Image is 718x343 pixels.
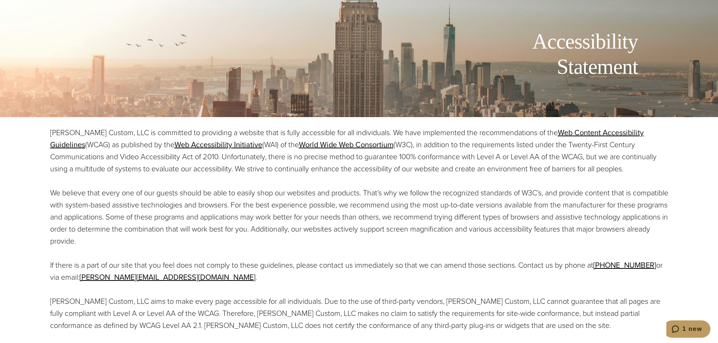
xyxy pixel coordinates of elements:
[468,29,638,79] h1: Accessibility Statement
[50,259,668,283] p: If there is a part of our site that you feel does not comply to these guidelines, please contact ...
[50,295,668,331] p: [PERSON_NAME] Custom, LLC aims to make every page accessible for all individuals. Due to the use ...
[50,187,668,247] p: We believe that every one of our guests should be able to easily shop our websites and products. ...
[175,139,262,150] a: Web Accessibility Initiative
[50,127,668,175] p: [PERSON_NAME] Custom, LLC is committed to providing a website that is fully accessible for all in...
[80,271,256,283] a: [PERSON_NAME][EMAIL_ADDRESS][DOMAIN_NAME]
[593,259,656,271] a: [PHONE_NUMBER]
[666,320,710,339] iframe: Opens a widget where you can chat to one of our agents
[299,139,393,150] a: World Wide Web Consortium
